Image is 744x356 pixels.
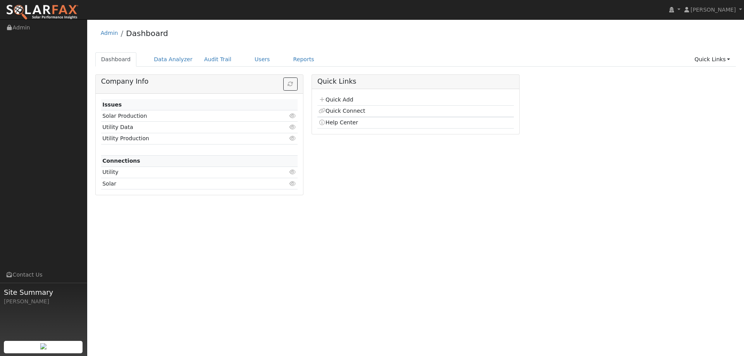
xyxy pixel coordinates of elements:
i: Click to view [289,181,296,186]
a: Quick Add [319,96,353,103]
h5: Quick Links [317,77,514,86]
a: Data Analyzer [148,52,198,67]
a: Help Center [319,119,358,126]
i: Click to view [289,124,296,130]
div: [PERSON_NAME] [4,298,83,306]
strong: Issues [102,101,122,108]
img: SolarFax [6,4,79,21]
td: Utility Data [101,122,266,133]
a: Quick Connect [319,108,365,114]
i: Click to view [289,113,296,119]
a: Users [249,52,276,67]
td: Utility [101,167,266,178]
a: Admin [101,30,118,36]
a: Dashboard [95,52,137,67]
a: Audit Trail [198,52,237,67]
a: Reports [288,52,320,67]
a: Quick Links [689,52,736,67]
td: Utility Production [101,133,266,144]
span: Site Summary [4,287,83,298]
h5: Company Info [101,77,298,86]
td: Solar [101,178,266,189]
strong: Connections [102,158,140,164]
i: Click to view [289,136,296,141]
td: Solar Production [101,110,266,122]
span: [PERSON_NAME] [691,7,736,13]
a: Dashboard [126,29,168,38]
img: retrieve [40,343,46,349]
i: Click to view [289,169,296,175]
